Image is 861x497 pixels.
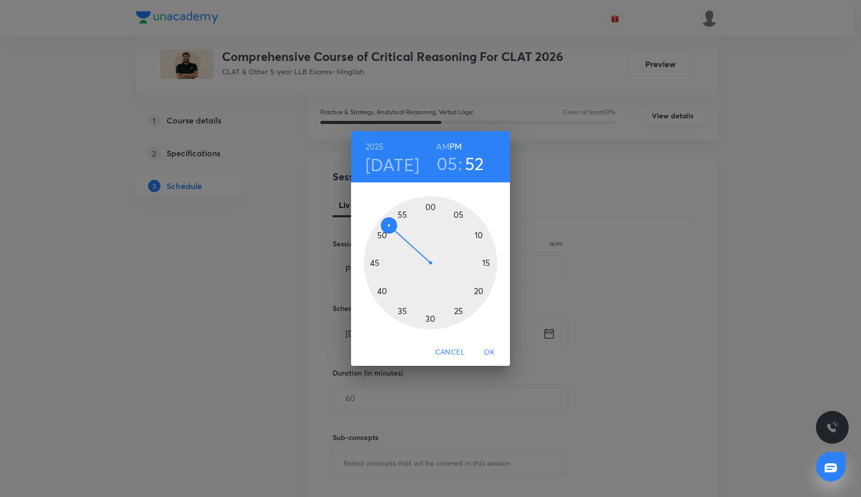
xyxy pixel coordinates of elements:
span: OK [477,346,502,359]
button: 52 [465,153,484,174]
button: PM [449,139,462,154]
h3: : [458,153,462,174]
button: 05 [437,153,458,174]
button: OK [473,343,506,362]
span: Cancel [435,346,465,359]
button: Cancel [431,343,469,362]
button: 2025 [365,139,384,154]
button: AM [436,139,449,154]
button: [DATE] [365,154,420,175]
